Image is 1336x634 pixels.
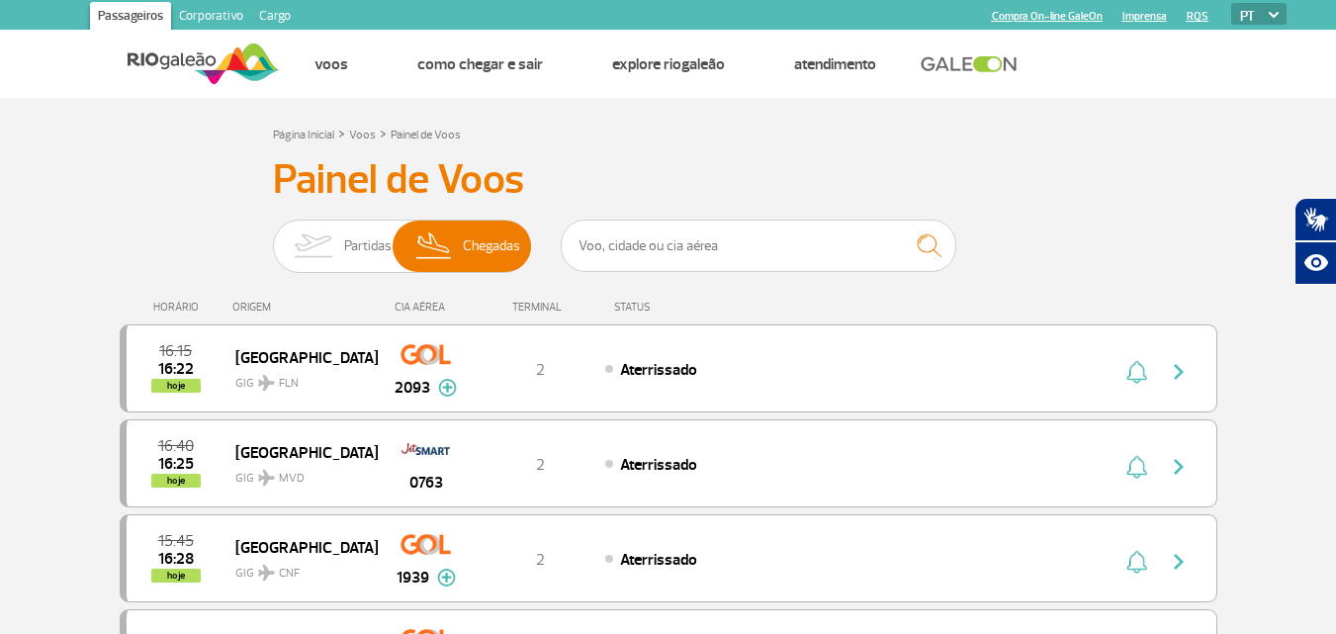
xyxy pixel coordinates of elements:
span: 2025-09-26 16:22:25 [158,362,194,376]
div: STATUS [604,301,765,314]
a: Página Inicial [273,128,334,142]
a: Painel de Voos [391,128,461,142]
a: Voos [349,128,376,142]
a: Como chegar e sair [417,54,543,74]
input: Voo, cidade ou cia aérea [561,220,956,272]
button: Abrir tradutor de língua de sinais. [1294,198,1336,241]
img: seta-direita-painel-voo.svg [1167,360,1191,384]
span: Chegadas [463,221,520,272]
div: Plugin de acessibilidade da Hand Talk. [1294,198,1336,285]
span: 1939 [397,566,429,589]
img: slider-embarque [282,221,344,272]
div: TERMINAL [476,301,604,314]
span: Aterrissado [620,360,697,380]
span: CNF [279,565,300,583]
img: mais-info-painel-voo.svg [438,379,457,397]
span: 2025-09-26 16:40:00 [158,439,194,453]
img: seta-direita-painel-voo.svg [1167,550,1191,574]
span: GIG [235,459,362,488]
img: sino-painel-voo.svg [1126,455,1147,479]
span: 2 [536,455,545,475]
span: hoje [151,379,201,393]
img: slider-desembarque [405,221,464,272]
img: seta-direita-painel-voo.svg [1167,455,1191,479]
span: Partidas [344,221,392,272]
span: GIG [235,554,362,583]
a: Imprensa [1122,10,1167,23]
img: destiny_airplane.svg [258,470,275,486]
a: RQS [1187,10,1208,23]
span: FLN [279,375,299,393]
span: GIG [235,364,362,393]
span: Aterrissado [620,455,697,475]
img: mais-info-painel-voo.svg [437,569,456,587]
a: Explore RIOgaleão [612,54,725,74]
a: Passageiros [90,2,171,34]
div: ORIGEM [232,301,377,314]
img: sino-painel-voo.svg [1126,550,1147,574]
a: > [380,122,387,144]
span: 2025-09-26 16:25:00 [158,457,194,471]
a: Atendimento [794,54,876,74]
button: Abrir recursos assistivos. [1294,241,1336,285]
span: hoje [151,569,201,583]
a: Corporativo [171,2,251,34]
span: 2093 [395,376,430,400]
a: Cargo [251,2,299,34]
span: [GEOGRAPHIC_DATA] [235,344,362,370]
div: CIA AÉREA [377,301,476,314]
a: > [338,122,345,144]
h3: Painel de Voos [273,155,1064,205]
span: MVD [279,470,305,488]
span: 2 [536,360,545,380]
a: Compra On-line GaleOn [992,10,1103,23]
span: hoje [151,474,201,488]
a: Voos [314,54,348,74]
span: Aterrissado [620,550,697,570]
div: HORÁRIO [126,301,233,314]
span: [GEOGRAPHIC_DATA] [235,439,362,465]
span: [GEOGRAPHIC_DATA] [235,534,362,560]
span: 2025-09-26 16:15:00 [159,344,192,358]
span: 2025-09-26 16:28:10 [158,552,194,566]
img: destiny_airplane.svg [258,565,275,581]
span: 2025-09-26 15:45:00 [158,534,194,548]
img: sino-painel-voo.svg [1126,360,1147,384]
img: destiny_airplane.svg [258,375,275,391]
span: 0763 [409,471,443,495]
span: 2 [536,550,545,570]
